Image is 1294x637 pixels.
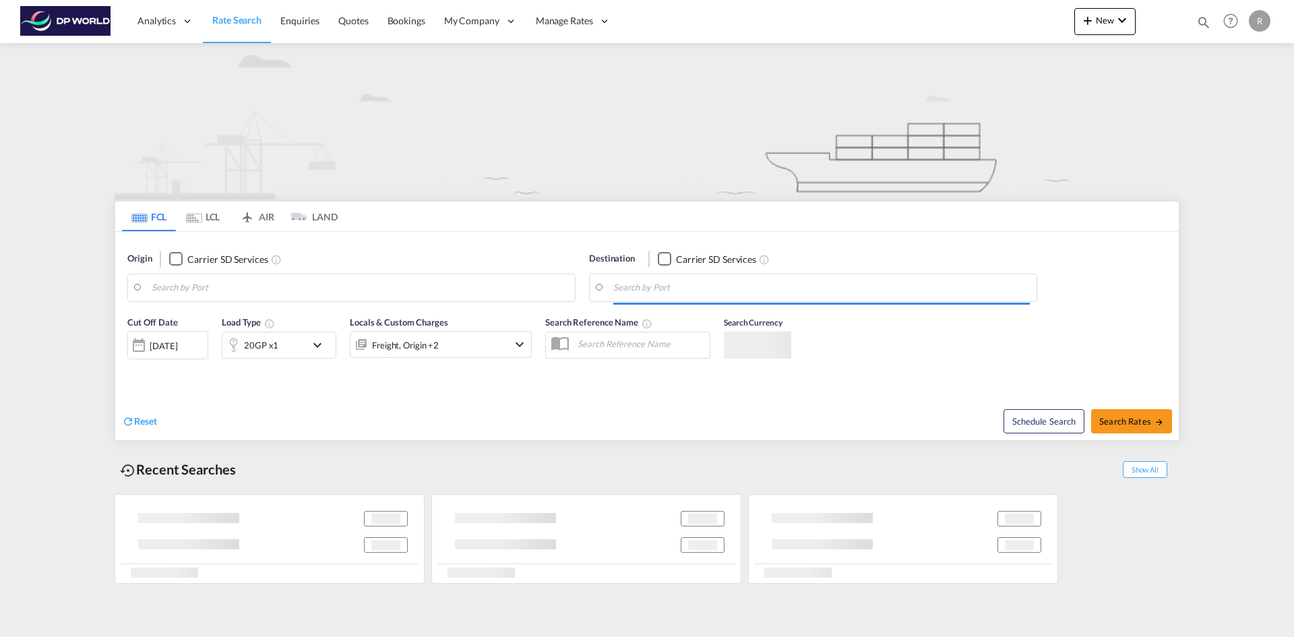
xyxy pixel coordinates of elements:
[176,202,230,231] md-tab-item: LCL
[1091,409,1172,433] button: Search Ratesicon-arrow-right
[122,415,157,429] div: icon-refreshReset
[20,6,111,36] img: c08ca190194411f088ed0f3ba295208c.png
[1196,15,1211,35] div: icon-magnify
[115,43,1179,200] img: new-FCL.png
[264,318,275,329] md-icon: Select multiple loads to view rates
[759,254,770,265] md-icon: Unchecked: Search for CY (Container Yard) services for all selected carriers.Checked : Search for...
[512,336,528,353] md-icon: icon-chevron-down
[122,415,134,427] md-icon: icon-refresh
[350,317,448,328] span: Locals & Custom Charges
[244,336,278,355] div: 20GP x1
[127,317,178,328] span: Cut Off Date
[169,252,268,266] md-checkbox: Checkbox No Ink
[1074,8,1136,35] button: icon-plus 400-fgNewicon-chevron-down
[1154,417,1164,427] md-icon: icon-arrow-right
[120,462,136,479] md-icon: icon-backup-restore
[1114,12,1130,28] md-icon: icon-chevron-down
[372,336,439,355] div: Freight Origin Destination Dock Stuffing
[115,232,1179,440] div: Origin Checkbox No InkUnchecked: Search for CY (Container Yard) services for all selected carrier...
[115,454,241,485] div: Recent Searches
[1196,15,1211,30] md-icon: icon-magnify
[1219,9,1242,32] span: Help
[1080,15,1130,26] span: New
[1249,10,1270,32] div: R
[676,253,756,266] div: Carrier SD Services
[127,252,152,266] span: Origin
[1080,12,1096,28] md-icon: icon-plus 400-fg
[613,278,1030,298] input: Search by Port
[187,253,268,266] div: Carrier SD Services
[1219,9,1249,34] div: Help
[388,15,425,26] span: Bookings
[152,278,568,298] input: Search by Port
[571,334,710,354] input: Search Reference Name
[239,209,255,219] md-icon: icon-airplane
[284,202,338,231] md-tab-item: LAND
[280,15,319,26] span: Enquiries
[1123,461,1167,478] span: Show All
[338,15,368,26] span: Quotes
[1099,416,1164,427] span: Search Rates
[545,317,652,328] span: Search Reference Name
[1004,409,1084,433] button: Note: By default Schedule search will only considerorigin ports, destination ports and cut off da...
[536,14,593,28] span: Manage Rates
[134,415,157,427] span: Reset
[642,318,652,329] md-icon: Your search will be saved by the below given name
[122,202,176,231] md-tab-item: FCL
[127,358,137,376] md-datepicker: Select
[150,340,177,352] div: [DATE]
[658,252,756,266] md-checkbox: Checkbox No Ink
[350,331,532,358] div: Freight Origin Destination Dock Stuffingicon-chevron-down
[309,337,332,353] md-icon: icon-chevron-down
[589,252,635,266] span: Destination
[137,14,176,28] span: Analytics
[222,317,275,328] span: Load Type
[212,14,261,26] span: Rate Search
[222,332,336,359] div: 20GP x1icon-chevron-down
[444,14,499,28] span: My Company
[724,317,782,328] span: Search Currency
[271,254,282,265] md-icon: Unchecked: Search for CY (Container Yard) services for all selected carriers.Checked : Search for...
[122,202,338,231] md-pagination-wrapper: Use the left and right arrow keys to navigate between tabs
[230,202,284,231] md-tab-item: AIR
[127,331,208,359] div: [DATE]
